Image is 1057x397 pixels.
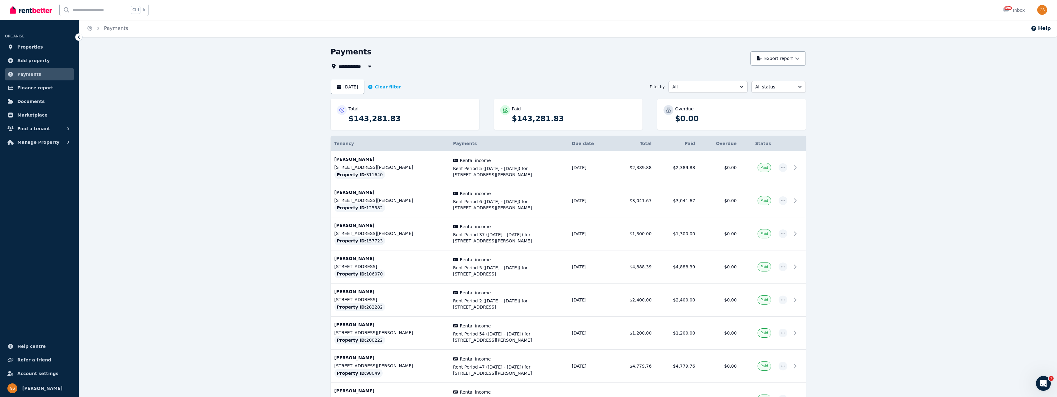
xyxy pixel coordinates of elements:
[655,284,699,317] td: $2,400.00
[724,331,737,335] span: $0.00
[10,5,52,15] img: RentBetter
[453,232,565,244] span: Rent Period 37 ([DATE] - [DATE]) for [STREET_ADDRESS][PERSON_NAME]
[655,317,699,350] td: $1,200.00
[17,111,47,119] span: Marketplace
[612,284,655,317] td: $2,400.00
[724,198,737,203] span: $0.00
[724,264,737,269] span: $0.00
[334,156,446,162] p: [PERSON_NAME]
[612,184,655,217] td: $3,041.67
[460,356,491,362] span: Rental income
[655,136,699,151] th: Paid
[334,288,446,295] p: [PERSON_NAME]
[17,57,50,64] span: Add property
[453,198,565,211] span: Rent Period 6 ([DATE] - [DATE]) for [STREET_ADDRESS][PERSON_NAME]
[17,70,41,78] span: Payments
[453,364,565,376] span: Rent Period 47 ([DATE] - [DATE]) for [STREET_ADDRESS][PERSON_NAME]
[337,172,365,178] span: Property ID
[568,317,612,350] td: [DATE]
[5,82,74,94] a: Finance report
[143,7,145,12] span: k
[668,81,748,93] button: All
[512,106,521,112] p: Paid
[17,43,43,51] span: Properties
[751,81,806,93] button: All status
[724,231,737,236] span: $0.00
[17,356,51,364] span: Refer a friend
[334,336,385,344] div: : 200222
[755,84,793,90] span: All status
[453,141,477,146] span: Payments
[460,224,491,230] span: Rental income
[750,51,806,66] button: Export report
[612,217,655,250] td: $1,300.00
[104,25,128,31] a: Payments
[79,20,135,37] nav: Breadcrumb
[453,165,565,178] span: Rent Period 5 ([DATE] - [DATE]) for [STREET_ADDRESS][PERSON_NAME]
[612,317,655,350] td: $1,200.00
[334,255,446,262] p: [PERSON_NAME]
[5,340,74,352] a: Help centre
[1003,7,1025,13] div: Inbox
[655,350,699,383] td: $4,779.76
[1049,376,1054,381] span: 1
[17,370,58,377] span: Account settings
[334,237,385,245] div: : 157723
[337,370,365,376] span: Property ID
[760,231,768,236] span: Paid
[453,265,565,277] span: Rent Period 5 ([DATE] - [DATE]) for [STREET_ADDRESS]
[760,331,768,335] span: Paid
[331,47,372,57] h1: Payments
[334,297,446,303] p: [STREET_ADDRESS]
[724,165,737,170] span: $0.00
[5,41,74,53] a: Properties
[334,369,383,378] div: : 98049
[655,217,699,250] td: $1,300.00
[17,139,59,146] span: Manage Property
[1037,5,1047,15] img: Gabriel Sarajinsky
[568,217,612,250] td: [DATE]
[337,205,365,211] span: Property ID
[655,250,699,284] td: $4,888.39
[699,136,740,151] th: Overdue
[349,114,473,124] p: $143,281.83
[612,151,655,184] td: $2,389.88
[331,80,365,94] button: [DATE]
[672,84,735,90] span: All
[675,106,694,112] p: Overdue
[334,363,446,369] p: [STREET_ADDRESS][PERSON_NAME]
[334,230,446,237] p: [STREET_ADDRESS][PERSON_NAME]
[760,165,768,170] span: Paid
[453,331,565,343] span: Rent Period 54 ([DATE] - [DATE]) for [STREET_ADDRESS][PERSON_NAME]
[5,122,74,135] button: Find a tenant
[724,364,737,369] span: $0.00
[334,303,385,311] div: : 282282
[5,68,74,80] a: Payments
[22,385,62,392] span: [PERSON_NAME]
[337,271,365,277] span: Property ID
[460,323,491,329] span: Rental income
[568,184,612,217] td: [DATE]
[655,151,699,184] td: $2,389.88
[760,264,768,269] span: Paid
[5,54,74,67] a: Add property
[17,84,53,92] span: Finance report
[740,136,775,151] th: Status
[17,98,45,105] span: Documents
[655,184,699,217] td: $3,041.67
[760,364,768,369] span: Paid
[460,157,491,164] span: Rental income
[334,203,385,212] div: : 125582
[334,322,446,328] p: [PERSON_NAME]
[334,388,446,394] p: [PERSON_NAME]
[453,298,565,310] span: Rent Period 2 ([DATE] - [DATE]) for [STREET_ADDRESS]
[334,164,446,170] p: [STREET_ADDRESS][PERSON_NAME]
[760,297,768,302] span: Paid
[337,337,365,343] span: Property ID
[568,151,612,184] td: [DATE]
[612,350,655,383] td: $4,779.76
[460,389,491,395] span: Rental income
[5,367,74,380] a: Account settings
[368,84,401,90] button: Clear filter
[5,95,74,108] a: Documents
